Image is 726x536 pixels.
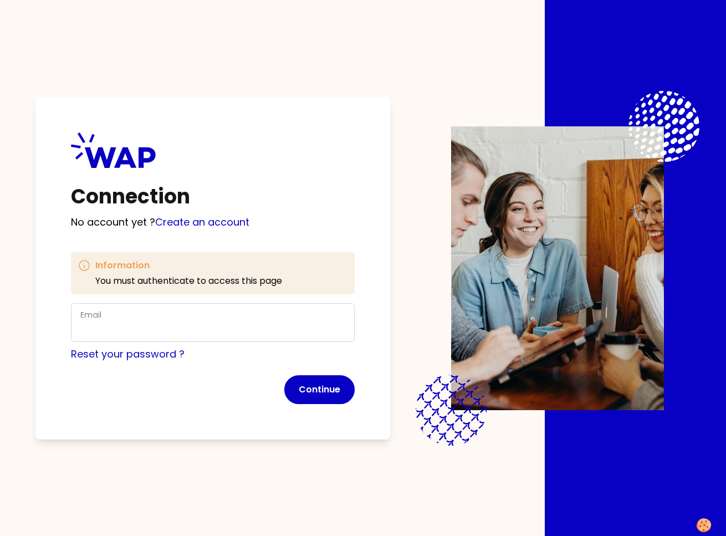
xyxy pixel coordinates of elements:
label: Email [80,309,101,320]
a: Reset your password ? [71,347,185,361]
h1: Connection [71,186,355,208]
img: Description [451,126,664,410]
h3: Information [95,259,282,272]
button: Continue [284,375,355,404]
a: Create an account [155,215,249,229]
p: You must authenticate to access this page [95,274,282,288]
p: No account yet ? [71,215,355,230]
